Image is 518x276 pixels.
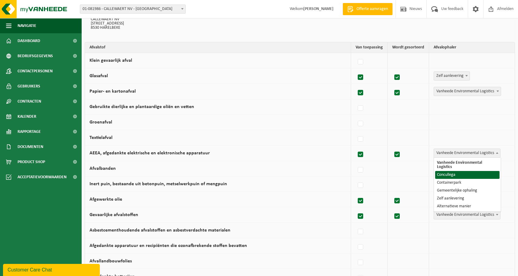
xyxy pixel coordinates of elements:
[90,135,112,140] label: Textielafval
[435,171,500,179] li: Concullega
[90,243,247,248] label: Afgedankte apparatuur en recipiënten die ozonafbrekende stoffen bevatten
[303,7,334,11] strong: [PERSON_NAME]
[85,42,351,53] th: Afvalstof
[18,154,45,169] span: Product Shop
[429,42,515,53] th: Afvalophaler
[90,166,116,171] label: Afvalbanden
[18,139,43,154] span: Documenten
[355,6,389,12] span: Offerte aanvragen
[90,151,210,156] label: AEEA, afgedankte elektrische en elektronische apparatuur
[18,18,36,33] span: Navigatie
[18,169,67,185] span: Acceptatievoorwaarden
[435,187,500,195] li: Gemeentelijke ophaling
[90,58,132,63] label: Klein gevaarlijk afval
[18,124,41,139] span: Rapportage
[435,202,500,210] li: Alternatieve manier
[90,228,230,233] label: Asbestcementhoudende afvalstoffen en asbestverdachte materialen
[18,48,53,64] span: Bedrijfsgegevens
[18,33,40,48] span: Dashboard
[434,87,501,96] span: Vanheede Environmental Logistics
[351,42,388,53] th: Van toepassing
[434,71,470,80] span: Zelf aanlevering
[388,42,429,53] th: Wordt gesorteerd
[90,89,136,94] label: Papier- en kartonafval
[80,5,185,13] span: 01-081986 - CALLEWAERT NV - HARELBEKE
[90,182,227,186] label: Inert puin, bestaande uit betonpuin, metselwerkpuin of mengpuin
[434,211,500,219] span: Vanheede Environmental Logistics
[90,259,132,264] label: Afvallandbouwfolies
[434,210,500,219] span: Vanheede Environmental Logistics
[434,149,500,157] span: Vanheede Environmental Logistics
[18,94,41,109] span: Contracten
[90,74,108,78] label: Glasafval
[435,159,500,171] li: Vanheede Environmental Logistics
[18,64,53,79] span: Contactpersonen
[3,263,101,276] iframe: chat widget
[90,120,112,125] label: Groenafval
[91,13,509,30] p: CALLEWAERT NV [STREET_ADDRESS] 8530 HARELBEKE
[80,5,186,14] span: 01-081986 - CALLEWAERT NV - HARELBEKE
[435,179,500,187] li: Containerpark
[90,212,138,217] label: Gevaarlijke afvalstoffen
[90,197,122,202] label: Afgewerkte olie
[434,87,501,96] span: Vanheede Environmental Logistics
[434,149,500,158] span: Vanheede Environmental Logistics
[18,79,40,94] span: Gebruikers
[90,104,194,109] label: Gebruikte dierlijke en plantaardige oliën en vetten
[434,72,470,80] span: Zelf aanlevering
[435,195,500,202] li: Zelf aanlevering
[18,109,36,124] span: Kalender
[343,3,393,15] a: Offerte aanvragen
